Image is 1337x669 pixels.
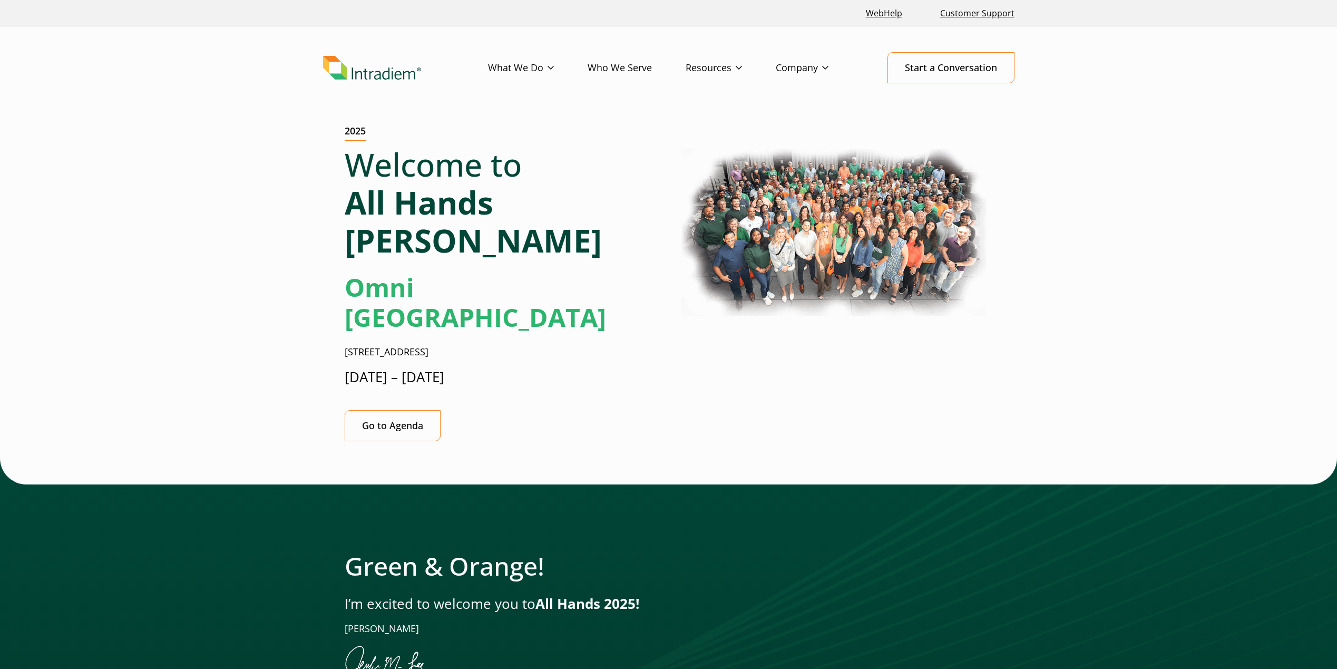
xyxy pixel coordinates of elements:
[345,270,606,335] strong: Omni [GEOGRAPHIC_DATA]
[323,56,488,80] a: Link to homepage of Intradiem
[345,410,441,441] a: Go to Agenda
[887,52,1014,83] a: Start a Conversation
[345,125,366,141] h2: 2025
[345,622,647,636] p: [PERSON_NAME]
[345,146,660,259] h1: Welcome to
[488,53,588,83] a: What We Do
[588,53,686,83] a: Who We Serve
[345,594,647,614] p: I’m excited to welcome you to
[323,56,421,80] img: Intradiem
[345,345,660,359] p: [STREET_ADDRESS]
[686,53,776,83] a: Resources
[345,551,647,581] h2: Green & Orange!
[345,219,602,262] strong: [PERSON_NAME]
[862,2,906,25] a: Link opens in a new window
[936,2,1019,25] a: Customer Support
[535,594,639,613] strong: All Hands 2025!
[345,367,660,387] p: [DATE] – [DATE]
[345,181,493,224] strong: All Hands
[776,53,862,83] a: Company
